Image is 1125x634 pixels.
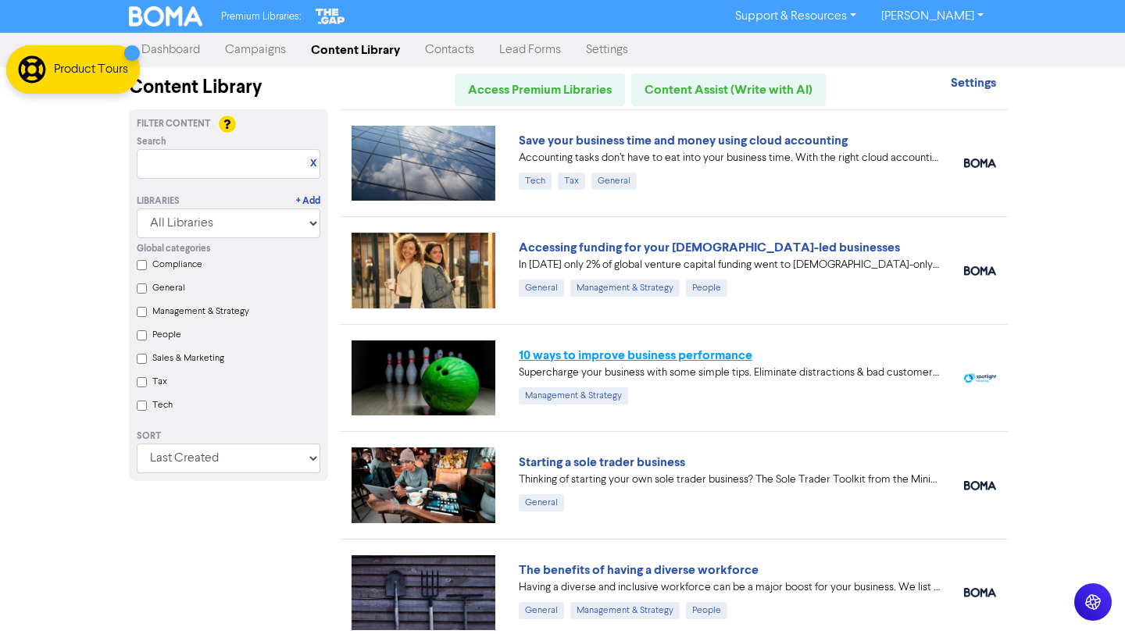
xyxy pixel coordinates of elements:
[519,133,848,148] a: Save your business time and money using cloud accounting
[686,280,727,297] div: People
[137,117,320,131] div: Filter Content
[519,173,552,190] div: Tech
[137,429,320,443] div: Sort
[519,494,564,511] div: General
[964,266,996,276] img: boma
[519,280,564,297] div: General
[1047,559,1125,634] iframe: Chat Widget
[519,562,759,578] a: The benefits of having a diverse workforce
[570,280,680,297] div: Management & Strategy
[129,6,202,27] img: BOMA Logo
[964,158,996,168] img: boma_accounting
[455,73,625,106] a: Access Premium Libraries
[951,75,996,91] strong: Settings
[573,34,641,66] a: Settings
[686,602,727,619] div: People
[519,454,685,470] a: Starting a sole trader business
[951,77,996,90] a: Settings
[558,173,585,190] div: Tax
[310,158,316,169] a: X
[152,328,181,342] label: People
[631,73,826,106] a: Content Assist (Write with AI)
[412,34,487,66] a: Contacts
[519,365,941,381] div: Supercharge your business with some simple tips. Eliminate distractions & bad customers, get a pl...
[137,194,180,208] div: Libraries
[964,373,996,383] img: spotlight
[221,12,301,22] span: Premium Libraries:
[964,588,996,597] img: boma
[591,173,637,190] div: General
[298,34,412,66] a: Content Library
[129,73,328,102] div: Content Library
[519,347,752,363] a: 10 ways to improve business performance
[152,398,173,412] label: Tech
[723,4,869,29] a: Support & Resources
[487,34,573,66] a: Lead Forms
[519,602,564,619] div: General
[152,375,167,389] label: Tax
[519,387,628,404] div: Management & Strategy
[519,257,941,273] div: In 2024 only 2% of global venture capital funding went to female-only founding teams. We highligh...
[152,305,249,319] label: Management & Strategy
[313,6,348,27] img: The Gap
[152,351,224,365] label: Sales & Marketing
[570,602,680,619] div: Management & Strategy
[519,240,900,255] a: Accessing funding for your [DEMOGRAPHIC_DATA]-led businesses
[152,258,202,272] label: Compliance
[519,472,941,488] div: Thinking of starting your own sole trader business? The Sole Trader Toolkit from the Ministry of ...
[212,34,298,66] a: Campaigns
[137,242,320,256] div: Global categories
[519,579,941,596] div: Having a diverse and inclusive workforce can be a major boost for your business. We list four of ...
[964,481,996,490] img: boma
[129,34,212,66] a: Dashboard
[519,150,941,166] div: Accounting tasks don’t have to eat into your business time. With the right cloud accounting softw...
[869,4,996,29] a: [PERSON_NAME]
[152,281,185,295] label: General
[296,194,320,208] a: + Add
[137,135,166,149] span: Search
